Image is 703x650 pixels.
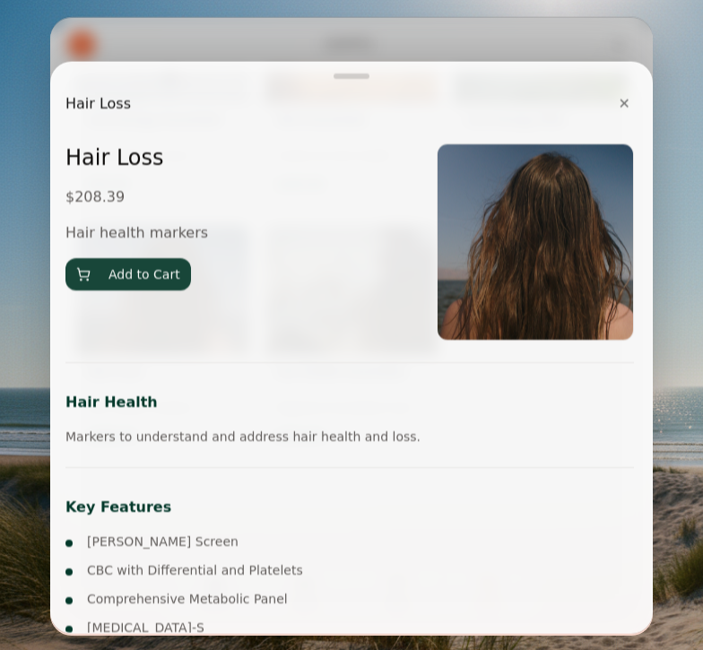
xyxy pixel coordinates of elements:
[65,188,125,205] span: $ 208.39
[87,561,303,579] span: CBC with Differential and Platelets
[87,619,204,637] span: [MEDICAL_DATA]-S
[612,86,638,122] button: Close
[87,533,239,550] span: [PERSON_NAME] Screen
[87,590,288,608] span: Comprehensive Metabolic Panel
[65,392,634,413] h3: Hair Health
[437,143,634,341] img: Hair Loss
[65,93,131,115] h2: Hair Loss
[65,428,634,446] p: Markers to understand and address hair health and loss.
[65,143,208,172] h1: Hair Loss
[65,222,208,244] p: Hair health markers
[65,258,191,290] button: Add to Cart
[65,497,634,518] h3: Key Features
